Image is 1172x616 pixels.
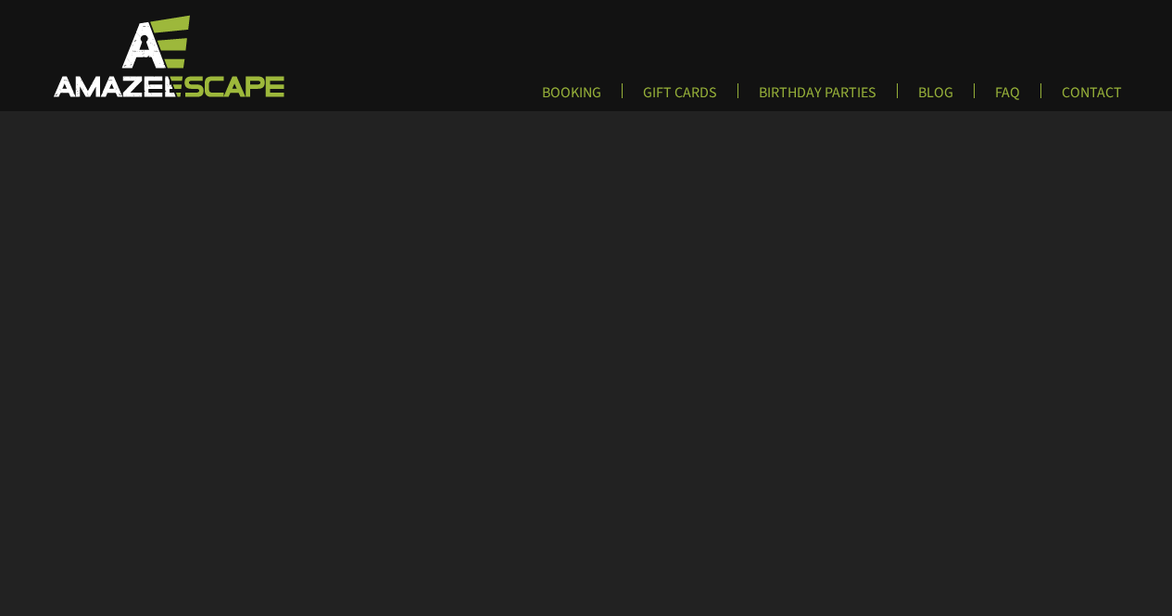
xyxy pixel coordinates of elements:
[628,83,732,114] a: GIFT CARDS
[1047,83,1137,114] a: CONTACT
[527,83,616,114] a: BOOKING
[980,83,1035,114] a: FAQ
[744,83,891,114] a: BIRTHDAY PARTIES
[30,13,304,98] img: Escape Room Game in Boston Area
[903,83,968,114] a: BLOG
